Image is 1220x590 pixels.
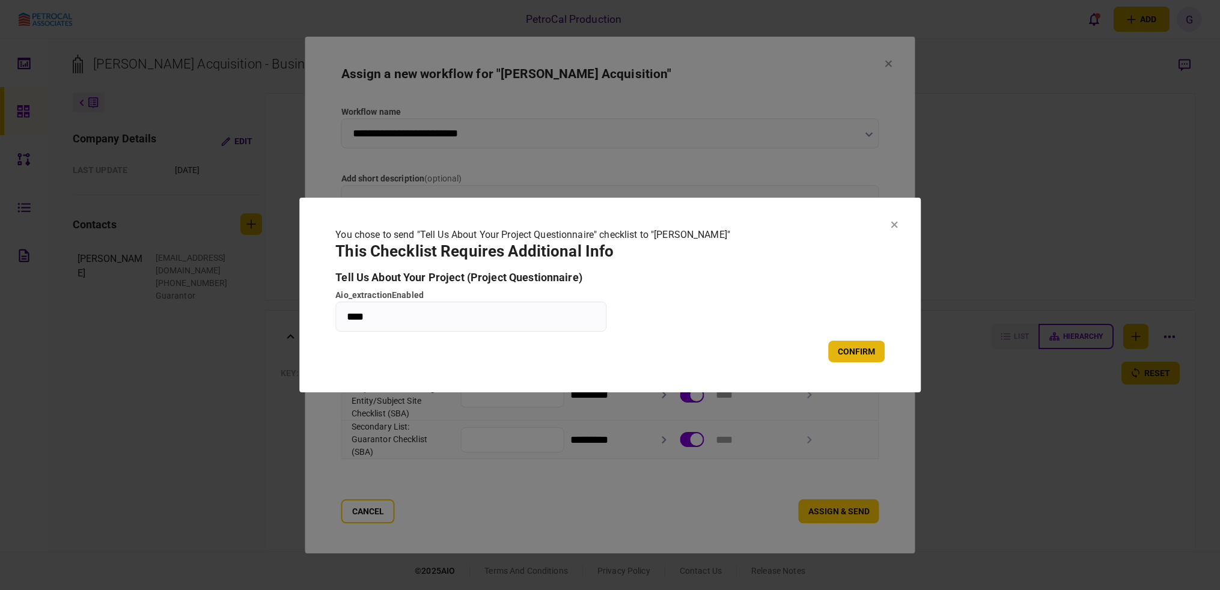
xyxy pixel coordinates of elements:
[335,302,606,332] input: aio_extractionEnabled
[828,341,885,362] button: confirm
[335,289,606,302] label: aio_extractionEnabled
[335,242,885,260] h1: this checklist requires additional info
[335,228,885,242] div: you chose to send "Tell Us About Your Project Questionnaire" checklist to "[PERSON_NAME]"
[335,272,885,283] h3: Tell Us About Your Project (Project Questionnaire)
